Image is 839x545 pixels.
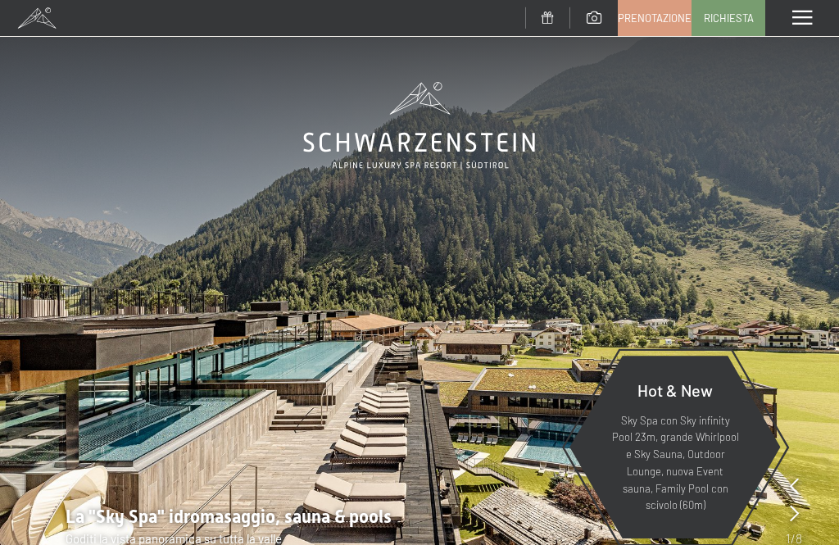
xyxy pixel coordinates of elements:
a: Hot & New Sky Spa con Sky infinity Pool 23m, grande Whirlpool e Sky Sauna, Outdoor Lounge, nuova ... [569,355,782,539]
p: Sky Spa con Sky infinity Pool 23m, grande Whirlpool e Sky Sauna, Outdoor Lounge, nuova Event saun... [610,412,741,515]
span: La "Sky Spa" idromasaggio, sauna & pools [66,506,392,527]
a: Prenotazione [619,1,691,35]
span: Prenotazione [618,11,692,25]
span: Richiesta [704,11,754,25]
span: Hot & New [637,380,713,400]
a: Richiesta [692,1,764,35]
